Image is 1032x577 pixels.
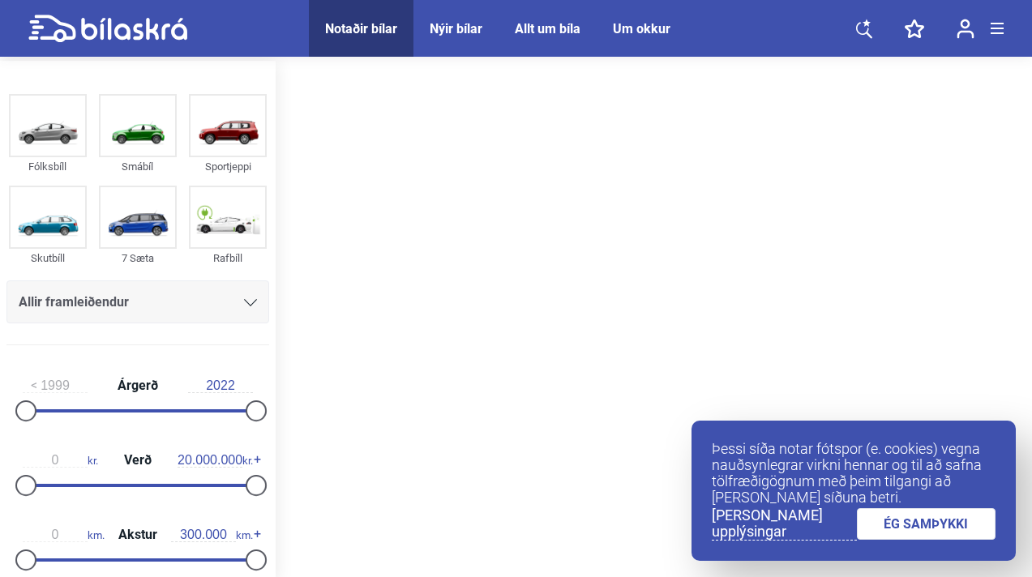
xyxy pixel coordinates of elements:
[515,21,580,36] a: Allt um bíla
[189,157,267,176] div: Sportjeppi
[113,379,162,392] span: Árgerð
[189,249,267,267] div: Rafbíll
[114,528,161,541] span: Akstur
[325,21,397,36] a: Notaðir bílar
[23,453,98,468] span: kr.
[9,157,87,176] div: Fólksbíll
[957,19,974,39] img: user-login.svg
[712,441,996,506] p: Þessi síða notar fótspor (e. cookies) vegna nauðsynlegrar virkni hennar og til að safna tölfræðig...
[99,249,177,267] div: 7 Sæta
[120,454,156,467] span: Verð
[23,528,105,542] span: km.
[171,528,253,542] span: km.
[857,508,996,540] a: ÉG SAMÞYKKI
[613,21,670,36] a: Um okkur
[99,157,177,176] div: Smábíl
[9,249,87,267] div: Skutbíll
[430,21,482,36] a: Nýir bílar
[178,453,253,468] span: kr.
[712,507,857,541] a: [PERSON_NAME] upplýsingar
[19,291,129,314] span: Allir framleiðendur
